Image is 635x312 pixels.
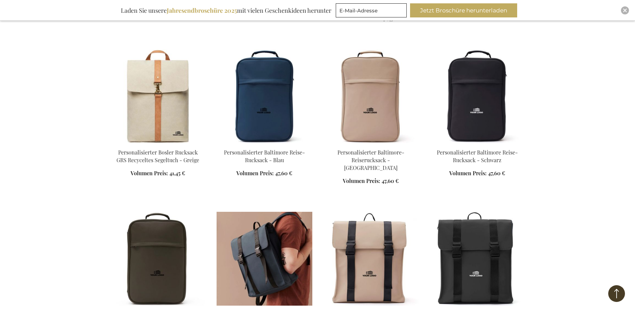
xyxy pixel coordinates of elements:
[169,170,185,177] span: 41,45 €
[275,170,292,177] span: 47,60 €
[110,212,206,306] img: Personalised Baltimore Travel Backpack - Green
[131,170,168,177] span: Volumen Preis:
[382,177,399,184] span: 47,60 €
[410,3,517,17] button: Jetzt Broschüre herunterladen
[116,149,199,164] a: Personalisierter Bosler Rucksack GRS Recyceltes Segeltuch - Greige
[429,303,525,309] a: Personalised Baltimore Backpack - Black
[323,303,419,309] a: Personalised Baltimore Backpack - Greige
[323,212,419,306] img: Personalised Baltimore Backpack - Greige
[429,140,525,147] a: Personalised Baltimore Travel Backpack - Black
[224,149,305,164] a: Personalisierter Baltimore Reise-Rucksack - Blau
[323,49,419,143] img: Personalised Baltimore Travel Backpack - Greige
[323,140,419,147] a: Personalised Baltimore Travel Backpack - Greige
[110,303,206,309] a: Personalised Baltimore Travel Backpack - Green
[217,212,312,306] img: Personalisierter Baltimore-Rucksack - Blau
[449,170,487,177] span: Volumen Preis:
[343,15,381,22] span: Volumen Preis:
[110,140,206,147] a: Personalised Bosler Backpack GRS Recycled Canvas - Greige
[167,6,237,14] b: Jahresendbroschüre 2025
[437,149,518,164] a: Personalisierter Baltimore Reise-Rucksack - Schwarz
[621,6,629,14] div: Close
[429,49,525,143] img: Personalised Baltimore Travel Backpack - Black
[236,170,292,177] a: Volumen Preis: 47,60 €
[217,140,312,147] a: Personalised Baltimore Travel Backpack - Blue
[488,170,505,177] span: 47,60 €
[343,177,380,184] span: Volumen Preis:
[110,49,206,143] img: Personalised Bosler Backpack GRS Recycled Canvas - Greige
[449,170,505,177] a: Volumen Preis: 47,60 €
[429,212,525,306] img: Personalised Baltimore Backpack - Black
[131,170,185,177] a: Volumen Preis: 41,45 €
[336,3,407,17] input: E-Mail-Adresse
[343,177,399,185] a: Volumen Preis: 47,60 €
[118,3,334,17] div: Laden Sie unsere mit vielen Geschenkideen herunter
[217,49,312,143] img: Personalised Baltimore Travel Backpack - Blue
[336,3,409,19] form: marketing offers and promotions
[217,303,312,309] a: Personalised Baltimore Backpack - Blue
[236,170,274,177] span: Volumen Preis:
[623,8,627,12] img: Close
[337,149,404,171] a: Personalisierter Baltimore-Reiserucksack - [GEOGRAPHIC_DATA]
[382,15,398,22] span: 41,45 €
